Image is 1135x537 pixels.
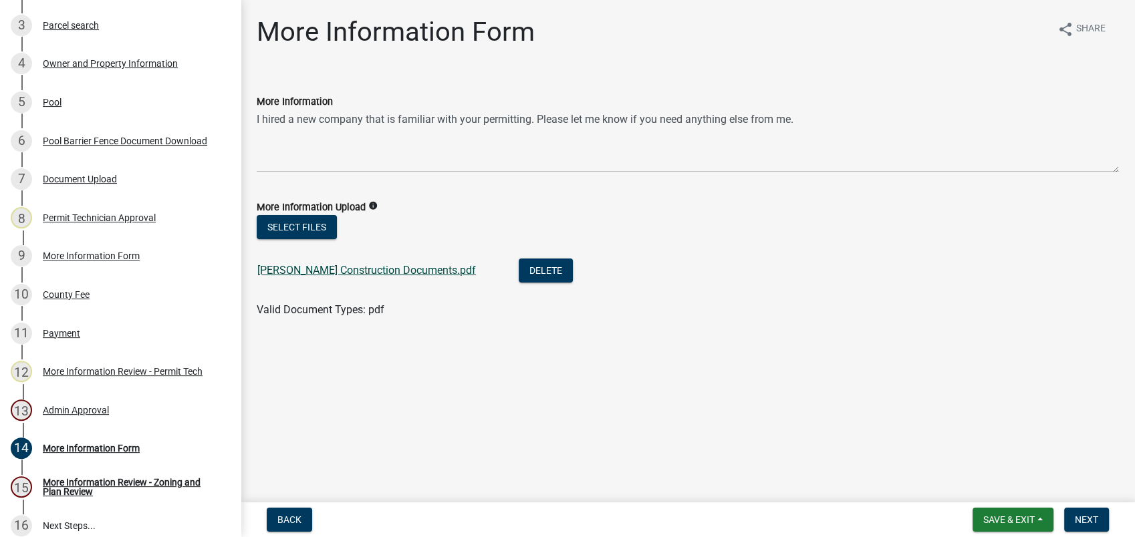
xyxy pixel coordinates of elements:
div: Admin Approval [43,405,109,415]
div: 12 [11,361,32,382]
div: 14 [11,437,32,459]
button: shareShare [1047,16,1116,42]
div: 9 [11,245,32,266]
h1: More Information Form [257,16,535,48]
div: More Information Form [43,443,140,453]
div: 13 [11,399,32,421]
div: 16 [11,515,32,536]
div: Payment [43,329,80,338]
span: Back [277,514,301,525]
span: Save & Exit [983,514,1035,525]
div: Owner and Property Information [43,59,178,68]
div: Pool Barrier Fence Document Download [43,136,207,146]
div: 7 [11,168,32,190]
span: Next [1075,514,1098,525]
div: More Information Form [43,251,140,260]
span: Share [1076,21,1106,37]
div: 15 [11,476,32,498]
label: More Information [257,98,333,107]
div: Document Upload [43,174,117,184]
div: 11 [11,323,32,344]
div: 6 [11,130,32,152]
button: Save & Exit [973,508,1053,532]
div: Parcel search [43,21,99,30]
div: More Information Review - Permit Tech [43,367,203,376]
a: [PERSON_NAME] Construction Documents.pdf [257,264,476,277]
i: info [368,201,378,210]
label: More Information Upload [257,203,366,212]
div: Pool [43,98,61,107]
div: 8 [11,207,32,228]
div: Permit Technician Approval [43,213,156,222]
div: 5 [11,92,32,113]
wm-modal-confirm: Delete Document [519,265,573,278]
div: 4 [11,53,32,74]
div: More Information Review - Zoning and Plan Review [43,478,219,496]
button: Next [1064,508,1109,532]
div: 3 [11,15,32,36]
button: Back [267,508,312,532]
i: share [1057,21,1074,37]
span: Valid Document Types: pdf [257,303,384,316]
div: County Fee [43,290,90,299]
button: Select files [257,215,337,239]
button: Delete [519,258,573,283]
div: 10 [11,284,32,305]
